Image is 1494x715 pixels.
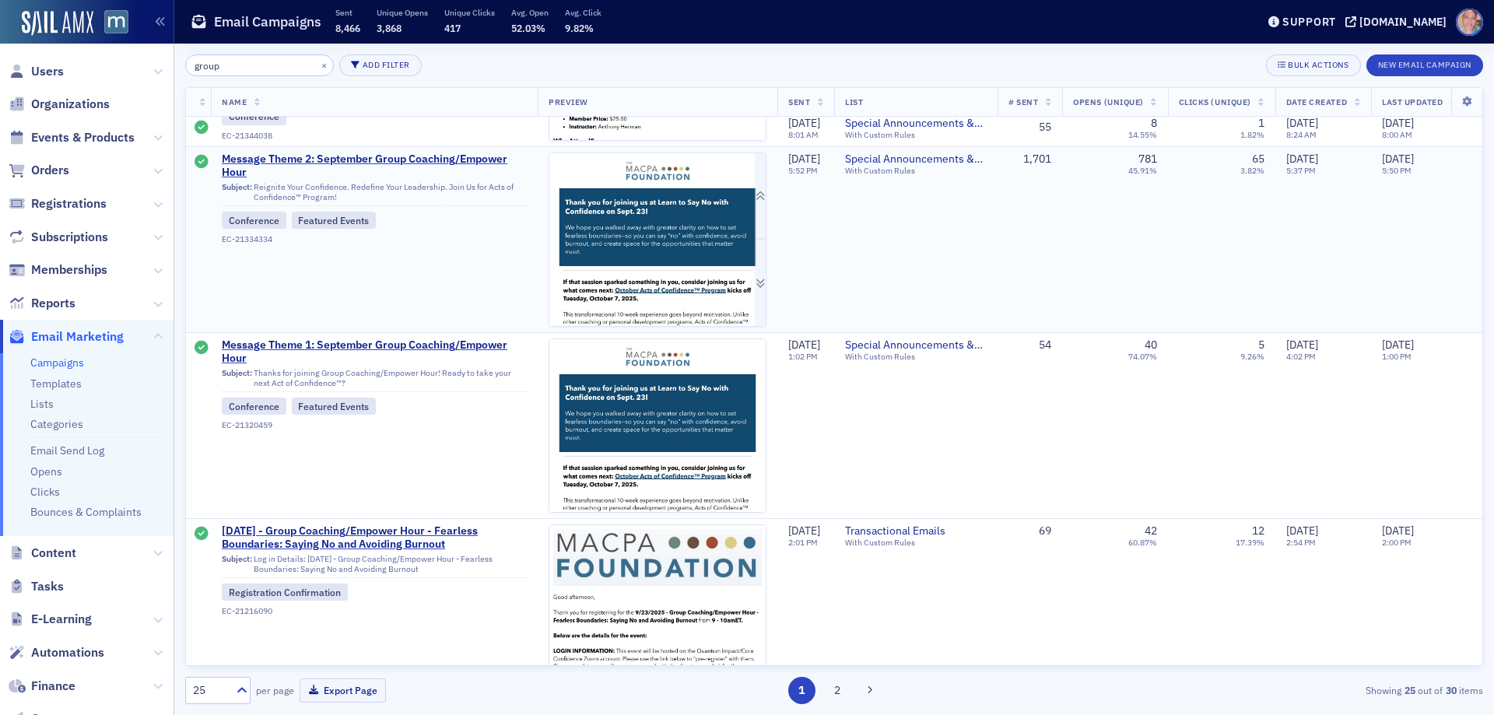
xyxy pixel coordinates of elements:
[31,162,69,179] span: Orders
[9,261,107,279] a: Memberships
[1366,54,1483,76] button: New Email Campaign
[222,234,527,244] div: EC-21334334
[214,12,321,31] h1: Email Campaigns
[222,96,247,107] span: Name
[1382,338,1414,352] span: [DATE]
[9,678,75,695] a: Finance
[1286,351,1316,362] time: 4:02 PM
[1382,351,1412,362] time: 1:00 PM
[1286,537,1316,548] time: 2:54 PM
[9,195,107,212] a: Registrations
[1061,683,1483,697] div: Showing out of items
[565,7,601,18] p: Avg. Click
[1282,15,1336,29] div: Support
[1382,165,1412,176] time: 5:50 PM
[1382,152,1414,166] span: [DATE]
[1008,152,1051,166] div: 1,701
[1240,131,1264,141] div: 1.82%
[788,165,818,176] time: 5:52 PM
[222,212,286,229] div: Conference
[195,341,209,356] div: Sent
[222,338,527,366] a: Message Theme 1: September Group Coaching/Empower Hour
[788,338,820,352] span: [DATE]
[1151,117,1157,131] div: 8
[1288,61,1348,69] div: Bulk Actions
[9,328,124,345] a: Email Marketing
[335,7,360,18] p: Sent
[1286,152,1318,166] span: [DATE]
[339,54,422,76] button: Add Filter
[845,131,987,141] div: With Custom Rules
[9,162,69,179] a: Orders
[1008,524,1051,538] div: 69
[1382,116,1414,130] span: [DATE]
[1128,166,1157,176] div: 45.91%
[31,229,108,246] span: Subscriptions
[9,578,64,595] a: Tasks
[31,129,135,146] span: Events & Products
[1359,15,1447,29] div: [DOMAIN_NAME]
[30,505,142,519] a: Bounces & Complaints
[185,54,334,76] input: Search…
[1382,537,1412,548] time: 2:00 PM
[9,611,92,628] a: E-Learning
[444,22,461,34] span: 417
[317,58,331,72] button: ×
[845,338,987,352] a: Special Announcements & Special Event Invitations
[30,356,84,370] a: Campaigns
[222,131,527,141] div: EC-21344038
[9,96,110,113] a: Organizations
[256,683,294,697] label: per page
[93,10,128,37] a: View Homepage
[788,96,810,107] span: Sent
[222,182,252,202] span: Subject:
[31,678,75,695] span: Finance
[845,166,987,176] div: With Custom Rules
[195,121,209,136] div: Sent
[549,153,766,674] img: email-preview-3107.jpeg
[1286,130,1317,141] time: 8:24 AM
[9,63,64,80] a: Users
[222,584,348,601] div: Registration Confirmation
[31,644,104,661] span: Automations
[1286,96,1347,107] span: Date Created
[1179,96,1251,107] span: Clicks (Unique)
[1008,121,1051,135] div: 55
[30,464,62,478] a: Opens
[511,7,549,18] p: Avg. Open
[1456,9,1483,36] span: Profile
[788,537,818,548] time: 2:01 PM
[300,678,386,703] button: Export Page
[195,527,209,542] div: Sent
[788,677,815,704] button: 1
[31,545,76,562] span: Content
[1128,538,1157,548] div: 60.87%
[845,352,987,362] div: With Custom Rules
[1382,130,1412,141] time: 8:00 AM
[31,63,64,80] span: Users
[193,682,227,699] div: 25
[1240,352,1264,362] div: 9.26%
[222,606,527,616] div: EC-21216090
[9,295,75,312] a: Reports
[9,229,108,246] a: Subscriptions
[1252,524,1264,538] div: 12
[788,130,819,141] time: 8:01 AM
[823,677,850,704] button: 2
[31,261,107,279] span: Memberships
[1240,166,1264,176] div: 3.82%
[1258,338,1264,352] div: 5
[292,398,377,415] div: Featured Events
[1401,683,1418,697] strong: 25
[222,420,527,430] div: EC-21320459
[30,443,104,457] a: Email Send Log
[104,10,128,34] img: SailAMX
[222,554,527,578] div: Log in Details: [DATE] - Group Coaching/Empower Hour - Fearless Boundaries: Saying No and Avoidin...
[1286,116,1318,130] span: [DATE]
[30,417,83,431] a: Categories
[9,129,135,146] a: Events & Products
[1266,54,1360,76] button: Bulk Actions
[1008,338,1051,352] div: 54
